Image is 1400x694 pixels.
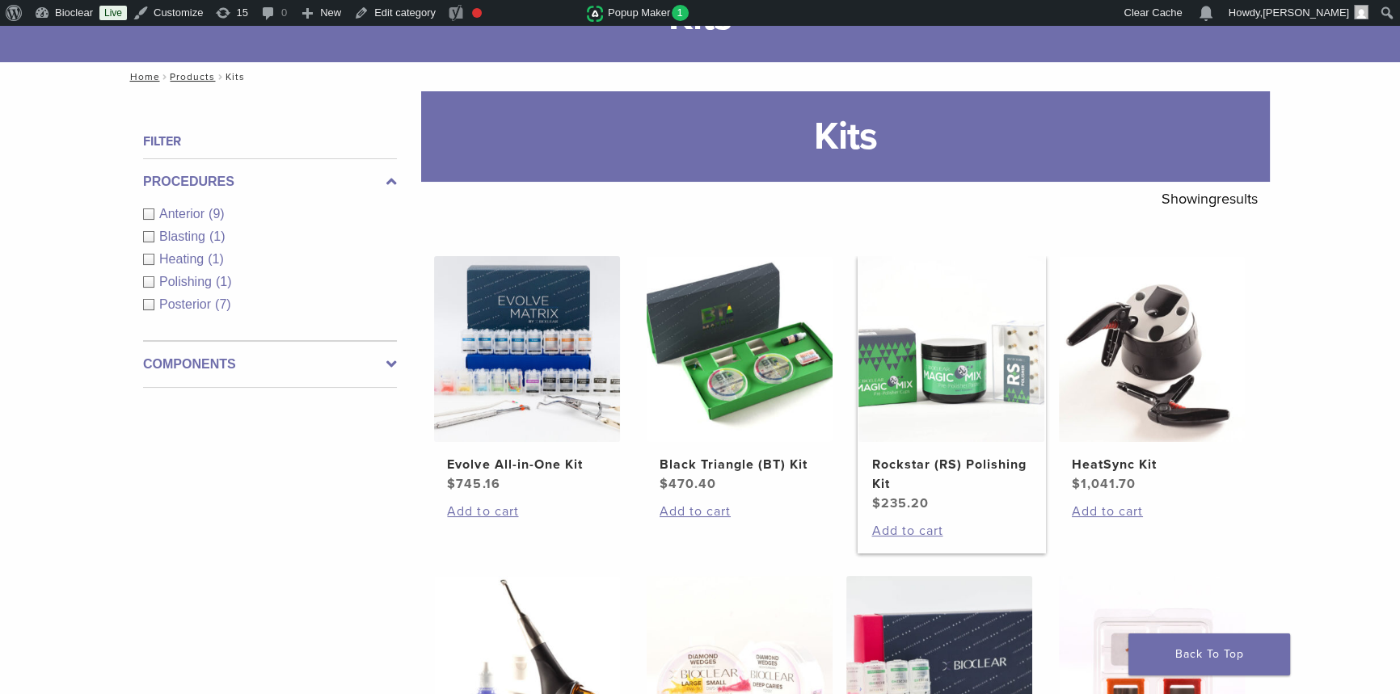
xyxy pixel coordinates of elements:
[660,502,820,521] a: Add to cart: “Black Triangle (BT) Kit”
[672,5,689,21] span: 1
[496,4,587,23] img: Views over 48 hours. Click for more Jetpack Stats.
[209,207,225,221] span: (9)
[99,6,127,20] a: Live
[159,229,209,243] span: Blasting
[434,256,620,442] img: Evolve All-in-One Kit
[646,256,834,494] a: Black Triangle (BT) KitBlack Triangle (BT) Kit $470.40
[447,476,500,492] bdi: 745.16
[209,229,226,243] span: (1)
[472,8,482,18] div: Focus keyphrase not set
[1072,502,1232,521] a: Add to cart: “HeatSync Kit”
[118,62,1282,91] nav: Kits
[159,297,215,311] span: Posterior
[159,73,170,81] span: /
[1059,256,1245,442] img: HeatSync Kit
[1058,256,1246,494] a: HeatSync KitHeatSync Kit $1,041.70
[660,476,668,492] span: $
[660,455,820,474] h2: Black Triangle (BT) Kit
[447,476,456,492] span: $
[143,355,397,374] label: Components
[1162,182,1258,216] p: Showing results
[159,275,216,288] span: Polishing
[433,256,622,494] a: Evolve All-in-One KitEvolve All-in-One Kit $745.16
[871,495,880,511] span: $
[871,495,928,511] bdi: 235.20
[124,71,159,82] a: Home
[143,132,397,151] h4: Filter
[1263,6,1349,19] span: [PERSON_NAME]
[1072,455,1232,474] h2: HeatSync Kit
[159,252,208,266] span: Heating
[143,172,397,191] label: Procedures
[858,256,1046,513] a: Rockstar (RS) Polishing KitRockstar (RS) Polishing Kit $235.20
[215,73,226,81] span: /
[447,455,607,474] h2: Evolve All-in-One Kit
[216,275,232,288] span: (1)
[647,256,833,442] img: Black Triangle (BT) Kit
[871,521,1031,540] a: Add to cart: “Rockstar (RS) Polishing Kit”
[1072,476,1081,492] span: $
[858,256,1044,442] img: Rockstar (RS) Polishing Kit
[447,502,607,521] a: Add to cart: “Evolve All-in-One Kit”
[660,476,716,492] bdi: 470.40
[159,207,209,221] span: Anterior
[421,91,1270,182] h1: Kits
[215,297,231,311] span: (7)
[208,252,224,266] span: (1)
[1072,476,1136,492] bdi: 1,041.70
[170,71,215,82] a: Products
[1128,633,1290,675] a: Back To Top
[871,455,1031,494] h2: Rockstar (RS) Polishing Kit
